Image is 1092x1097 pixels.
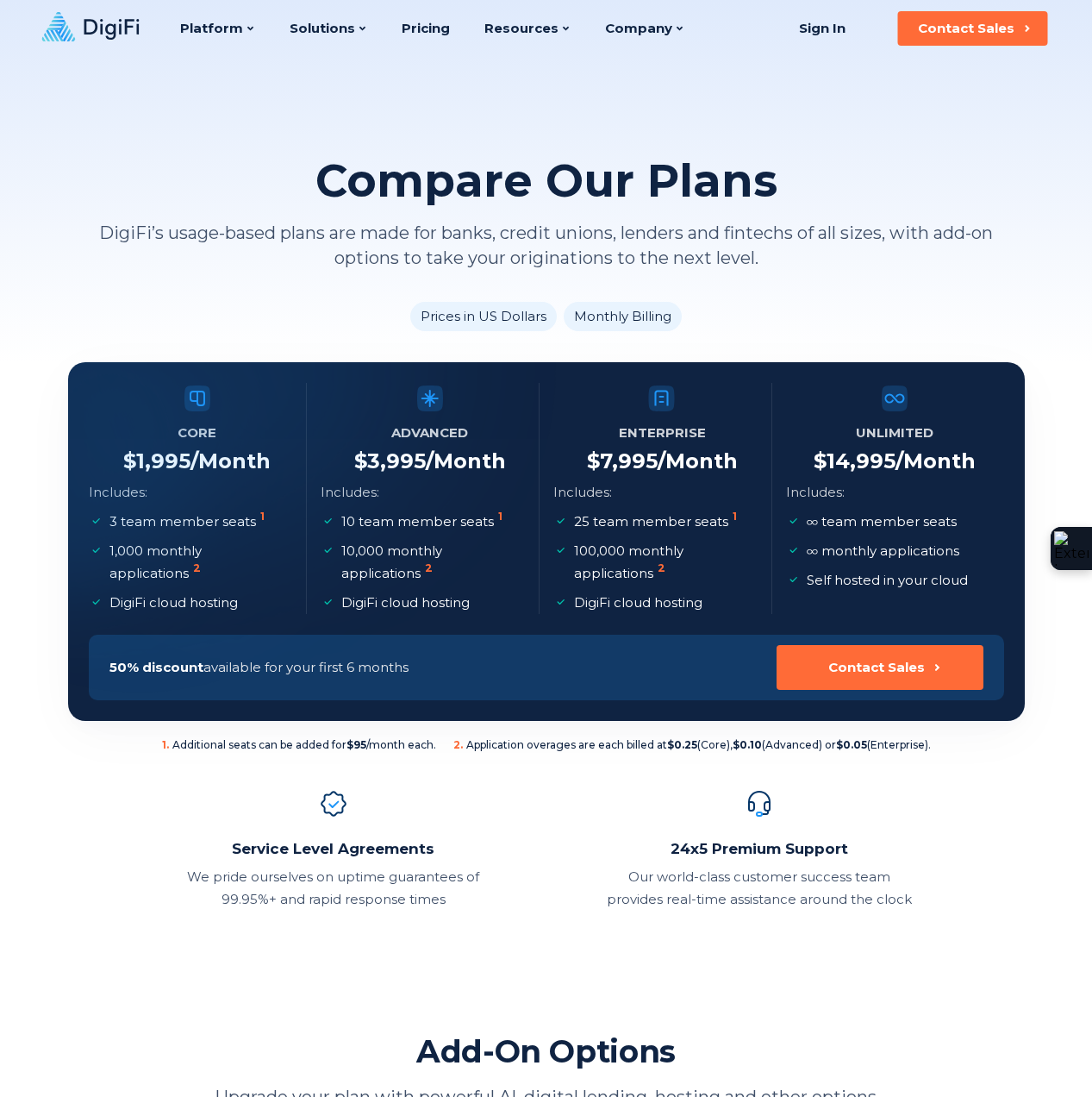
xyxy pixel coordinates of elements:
h5: Enterprise [619,421,706,445]
sup: 2 [193,561,201,574]
span: /Month [426,448,506,473]
h4: $ 7,995 [587,448,738,474]
sup: 1 . [162,738,169,751]
h5: Advanced [391,421,468,445]
p: team member seats [807,511,957,533]
a: Sign In [777,11,866,46]
div: Contact Sales [918,20,1014,37]
p: DigiFi cloud hosting [574,592,702,614]
sup: 2 [658,561,665,574]
p: Includes: [553,481,612,504]
h5: Unlimited [856,421,933,445]
div: Contact Sales [828,659,925,676]
button: Contact Sales [777,645,983,690]
p: available for your first 6 months [109,656,409,679]
sup: 1 [733,510,737,523]
b: $0.05 [836,738,867,751]
b: $0.25 [667,738,697,751]
span: /Month [658,448,738,473]
p: Includes: [786,481,845,504]
p: monthly applications [807,540,959,562]
h4: $ 14,995 [814,448,976,474]
h2: Service Level Agreements [181,838,486,859]
h4: $ 3,995 [354,448,506,474]
p: 100,000 monthly applications [574,540,754,585]
li: Monthly Billing [564,302,682,331]
span: Application overages are each billed at (Core), (Advanced) or (Enterprise). [453,738,931,752]
p: DigiFi’s usage-based plans are made for banks, credit unions, lenders and fintechs of all sizes, ... [68,221,1025,271]
b: $95 [346,738,366,751]
p: 10,000 monthly applications [341,540,521,585]
img: Extension Icon [1054,531,1089,566]
h2: 24x5 Premium Support [607,838,912,859]
h2: Compare Our Plans [315,155,777,207]
p: DigiFi cloud hosting [109,592,238,614]
span: 50% discount [109,659,203,675]
sup: 2 [425,561,433,574]
p: We pride ourselves on uptime guarantees of 99.95%+ and rapid response times [181,866,486,911]
span: Additional seats can be added for /month each. [162,738,436,752]
h2: Add-On Options [68,1031,1025,1071]
sup: 1 [498,510,502,523]
p: Self hosted in your cloud [807,569,968,592]
p: 1,000 monthly applications [109,540,290,585]
button: Contact Sales [897,11,1047,46]
li: Prices in US Dollars [410,302,557,331]
sup: 2 . [453,738,463,751]
sup: 1 [260,510,265,523]
span: /Month [895,448,976,473]
p: Our world-class customer success team provides real-time assistance around the clock [607,866,912,911]
p: 25 team member seats [574,511,740,533]
p: 10 team member seats [341,511,506,533]
p: DigiFi cloud hosting [341,592,470,614]
b: $0.10 [733,738,762,751]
